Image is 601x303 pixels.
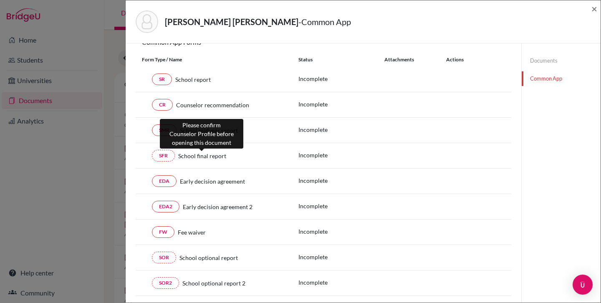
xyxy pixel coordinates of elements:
[298,202,384,210] p: Incomplete
[180,177,245,186] span: Early decision agreement
[176,101,249,109] span: Counselor recommendation
[298,17,351,27] span: - Common App
[384,56,436,63] div: Attachments
[298,227,384,236] p: Incomplete
[298,125,384,134] p: Incomplete
[152,124,177,136] a: SMR
[160,119,243,149] div: Please confirm Counselor Profile before opening this document
[591,4,597,14] button: Close
[298,56,384,63] div: Status
[183,202,253,211] span: Early decision agreement 2
[175,75,211,84] span: School report
[178,151,226,160] span: School final report
[298,100,384,109] p: Incomplete
[298,252,384,261] p: Incomplete
[165,17,298,27] strong: [PERSON_NAME] [PERSON_NAME]
[152,226,174,238] a: FW
[522,71,601,86] a: Common App
[573,275,593,295] div: Open Intercom Messenger
[298,278,384,287] p: Incomplete
[152,175,177,187] a: EDA
[182,279,245,288] span: School optional report 2
[152,150,175,162] a: SFR
[591,3,597,15] span: ×
[179,253,238,262] span: School optional report
[178,228,206,237] span: Fee waiver
[298,74,384,83] p: Incomplete
[136,56,292,63] div: Form Type / Name
[152,277,179,289] a: SOR2
[522,53,601,68] a: Documents
[436,56,488,63] div: Actions
[298,151,384,159] p: Incomplete
[152,252,176,263] a: SOR
[152,99,173,111] a: CR
[152,73,172,85] a: SR
[152,201,179,212] a: EDA2
[298,176,384,185] p: Incomplete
